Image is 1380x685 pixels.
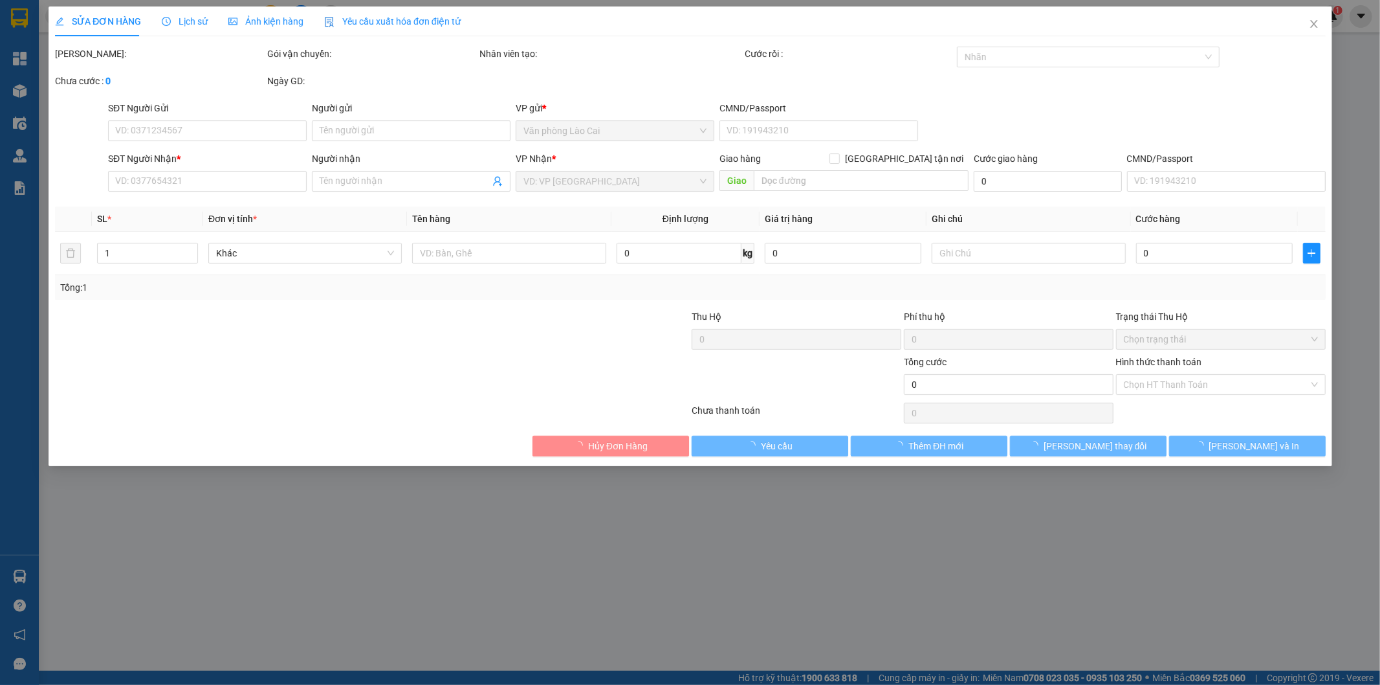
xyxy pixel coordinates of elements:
span: Hủy Đơn Hàng [587,439,647,453]
span: Cước hàng [1135,214,1180,224]
div: Gói vận chuyển: [267,47,477,61]
label: Cước giao hàng [974,153,1038,164]
span: [PERSON_NAME] và In [1209,439,1299,453]
span: SL [97,214,107,224]
div: Cước rồi : [744,47,954,61]
span: picture [228,17,237,26]
span: Tổng cước [903,357,946,367]
span: Thêm ĐH mới [908,439,963,453]
div: CMND/Passport [719,101,917,115]
button: Thêm ĐH mới [850,436,1007,456]
span: Văn phòng Lào Cai [523,121,706,140]
span: Giá trị hàng [765,214,813,224]
span: loading [573,441,587,450]
button: Hủy Đơn Hàng [532,436,689,456]
b: 0 [105,76,111,86]
span: [PERSON_NAME] thay đổi [1044,439,1147,453]
input: Ghi Chú [932,243,1125,264]
div: CMND/Passport [1126,152,1325,166]
span: Yêu cầu xuất hóa đơn điện tử [324,16,461,27]
span: VP Nhận [516,153,552,164]
div: SĐT Người Gửi [108,101,307,115]
span: Yêu cầu [761,439,793,453]
span: loading [1194,441,1209,450]
div: SĐT Người Nhận [108,152,307,166]
th: Ghi chú [926,207,1130,232]
span: loading [1029,441,1044,450]
div: Chưa cước : [55,74,265,88]
div: Trạng thái Thu Hộ [1115,309,1325,324]
span: Chọn trạng thái [1123,330,1317,349]
span: Định lượng [663,214,708,224]
span: Tên hàng [412,214,450,224]
div: Tổng: 1 [60,280,532,295]
div: Ngày GD: [267,74,477,88]
span: Giao hàng [719,153,760,164]
label: Hình thức thanh toán [1115,357,1201,367]
input: VD: Bàn, Ghế [412,243,606,264]
span: Khác [216,243,394,263]
span: loading [747,441,761,450]
span: Ảnh kiện hàng [228,16,303,27]
span: plus [1303,248,1319,258]
button: [PERSON_NAME] và In [1168,436,1325,456]
div: VP gửi [516,101,714,115]
input: Dọc đường [753,170,969,191]
div: Nhân viên tạo: [479,47,742,61]
img: icon [324,17,334,27]
button: delete [60,243,81,264]
button: Yêu cầu [692,436,848,456]
span: Lịch sử [162,16,208,27]
span: Thu Hộ [691,311,721,322]
span: clock-circle [162,17,171,26]
div: Người gửi [312,101,510,115]
button: [PERSON_NAME] thay đổi [1009,436,1166,456]
span: edit [55,17,64,26]
div: Người nhận [312,152,510,166]
input: Cước giao hàng [974,171,1121,192]
div: [PERSON_NAME]: [55,47,265,61]
span: loading [894,441,908,450]
div: Phí thu hộ [903,309,1113,329]
span: [GEOGRAPHIC_DATA] tận nơi [840,152,969,166]
span: close [1308,19,1319,29]
div: Chưa thanh toán [690,403,903,426]
span: Đơn vị tính [208,214,257,224]
span: Giao [719,170,753,191]
span: user-add [492,176,503,186]
span: SỬA ĐƠN HÀNG [55,16,141,27]
button: plus [1302,243,1320,264]
span: kg [741,243,754,264]
button: Close [1295,6,1331,43]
